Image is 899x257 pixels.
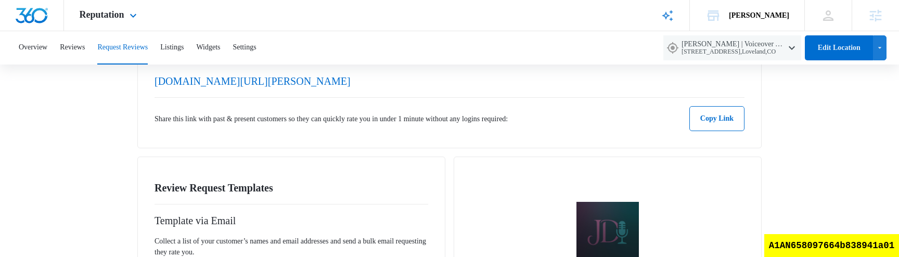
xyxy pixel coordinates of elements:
span: [PERSON_NAME] | Voiceover Artist [682,40,786,56]
button: Copy Link [689,106,744,131]
div: account name [729,11,789,20]
span: [STREET_ADDRESS] , Loveland , CO [682,48,786,56]
div: A1AN658097664b838941a01 [764,234,899,257]
div: Share this link with past & present customers so they can quickly rate you in under 1 minute with... [155,106,744,131]
button: Settings [233,31,256,65]
button: Listings [160,31,184,65]
button: Overview [19,31,47,65]
h2: Review Request Templates [155,180,428,196]
a: [DOMAIN_NAME][URL][PERSON_NAME] [155,75,351,87]
button: Widgets [196,31,220,65]
button: Edit Location [805,35,873,60]
button: [PERSON_NAME] | Voiceover Artist[STREET_ADDRESS],Loveland,CO [663,35,801,60]
span: Reputation [80,9,124,20]
button: Reviews [60,31,85,65]
p: Template via Email [155,213,428,228]
button: Request Reviews [97,31,148,65]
